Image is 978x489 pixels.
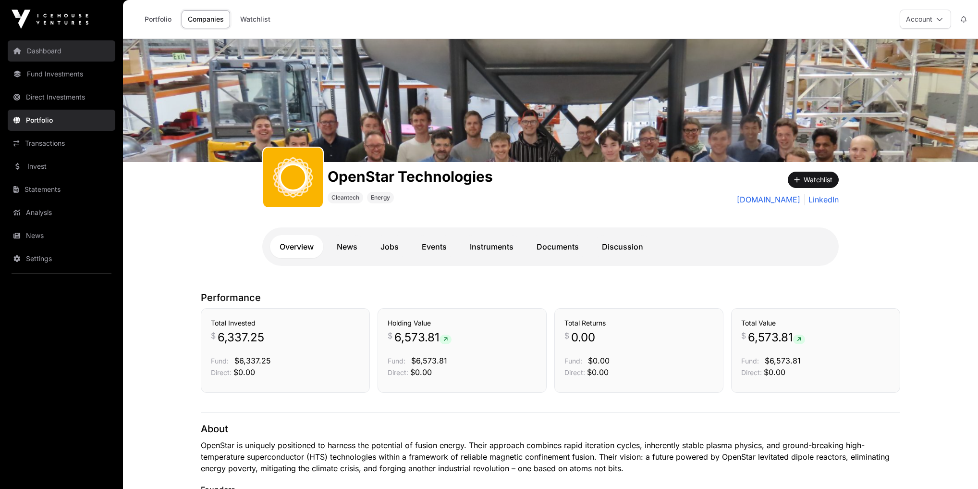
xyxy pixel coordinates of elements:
[8,63,115,85] a: Fund Investments
[182,10,230,28] a: Companies
[270,235,323,258] a: Overview
[211,368,232,376] span: Direct:
[930,443,978,489] iframe: Chat Widget
[8,248,115,269] a: Settings
[460,235,523,258] a: Instruments
[270,235,831,258] nav: Tabs
[211,357,229,365] span: Fund:
[741,318,890,328] h3: Total Value
[218,330,264,345] span: 6,337.25
[211,318,360,328] h3: Total Invested
[564,330,569,341] span: $
[327,235,367,258] a: News
[900,10,951,29] button: Account
[388,330,392,341] span: $
[211,330,216,341] span: $
[8,179,115,200] a: Statements
[388,318,537,328] h3: Holding Value
[527,235,588,258] a: Documents
[123,39,978,162] img: OpenStar Technologies
[741,368,762,376] span: Direct:
[371,194,390,201] span: Energy
[388,357,405,365] span: Fund:
[410,367,432,377] span: $0.00
[8,40,115,62] a: Dashboard
[8,202,115,223] a: Analysis
[201,422,900,436] p: About
[328,168,493,185] h1: OpenStar Technologies
[764,367,785,377] span: $0.00
[331,194,359,201] span: Cleantech
[8,225,115,246] a: News
[394,330,452,345] span: 6,573.81
[8,87,115,108] a: Direct Investments
[564,368,585,376] span: Direct:
[748,330,805,345] span: 6,573.81
[201,439,900,474] p: OpenStar is uniquely positioned to harness the potential of fusion energy. Their approach combine...
[371,235,408,258] a: Jobs
[12,10,88,29] img: Icehouse Ventures Logo
[788,172,839,188] button: Watchlist
[804,194,839,205] a: LinkedIn
[412,235,456,258] a: Events
[587,367,609,377] span: $0.00
[564,318,713,328] h3: Total Returns
[388,368,408,376] span: Direct:
[234,356,271,365] span: $6,337.25
[233,367,255,377] span: $0.00
[8,156,115,177] a: Invest
[234,10,277,28] a: Watchlist
[588,356,610,365] span: $0.00
[737,194,800,205] a: [DOMAIN_NAME]
[564,357,582,365] span: Fund:
[741,357,759,365] span: Fund:
[571,330,595,345] span: 0.00
[765,356,801,365] span: $6,573.81
[138,10,178,28] a: Portfolio
[8,133,115,154] a: Transactions
[592,235,653,258] a: Discussion
[201,291,900,304] p: Performance
[8,110,115,131] a: Portfolio
[741,330,746,341] span: $
[267,151,319,203] img: OpenStar.svg
[411,356,447,365] span: $6,573.81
